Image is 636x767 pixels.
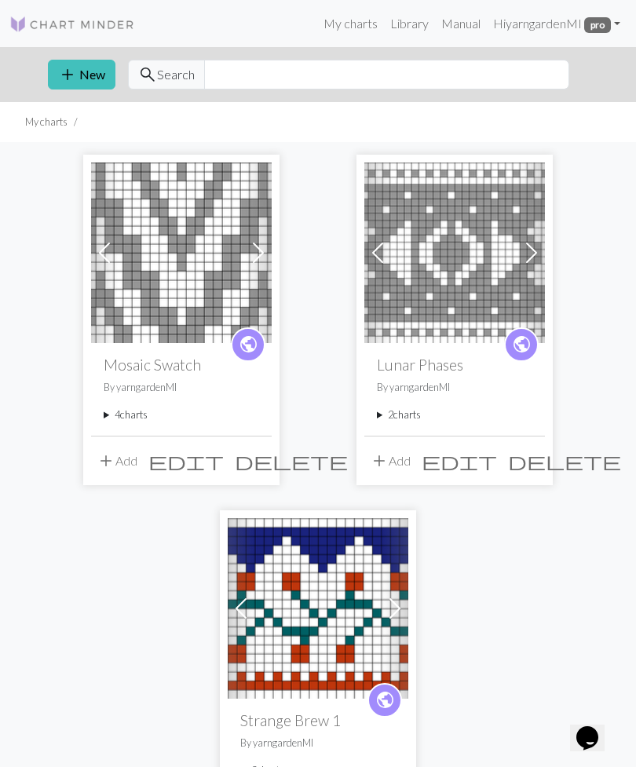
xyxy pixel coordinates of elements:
span: delete [235,450,348,472]
img: #3 [228,518,408,699]
button: Edit [416,446,503,476]
a: #3 [228,599,408,614]
span: public [512,332,532,356]
summary: 2charts [377,407,532,422]
a: public [231,327,265,362]
a: Mosaic swatch 3 [91,243,272,258]
li: My charts [25,115,68,130]
iframe: chat widget [570,704,620,751]
p: By yarngardenMI [377,380,532,395]
button: New [48,60,115,89]
i: public [239,329,258,360]
button: Add [364,446,416,476]
i: public [512,329,532,360]
a: My charts [317,8,384,39]
span: add [97,450,115,472]
img: Lunar Phases [364,163,545,343]
button: Delete [503,446,627,476]
i: Edit [422,451,497,470]
span: search [138,64,157,86]
button: Edit [143,446,229,476]
span: public [239,332,258,356]
h2: Strange Brew 1 [240,711,396,729]
span: public [375,688,395,712]
a: Lunar Phases [364,243,545,258]
img: Logo [9,15,135,34]
button: Add [91,446,143,476]
i: public [375,685,395,716]
p: By yarngardenMI [104,380,259,395]
span: delete [508,450,621,472]
span: add [58,64,77,86]
a: HiyarngardenMI pro [487,8,627,39]
a: public [367,683,402,718]
summary: 4charts [104,407,259,422]
button: Delete [229,446,353,476]
span: edit [422,450,497,472]
p: By yarngardenMI [240,736,396,751]
span: Search [157,65,195,84]
i: Edit [148,451,224,470]
a: public [504,327,539,362]
a: Manual [435,8,487,39]
span: pro [584,17,611,33]
img: Mosaic swatch 3 [91,163,272,343]
h2: Mosaic Swatch [104,356,259,374]
span: add [370,450,389,472]
span: edit [148,450,224,472]
a: Library [384,8,435,39]
h2: Lunar Phases [377,356,532,374]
